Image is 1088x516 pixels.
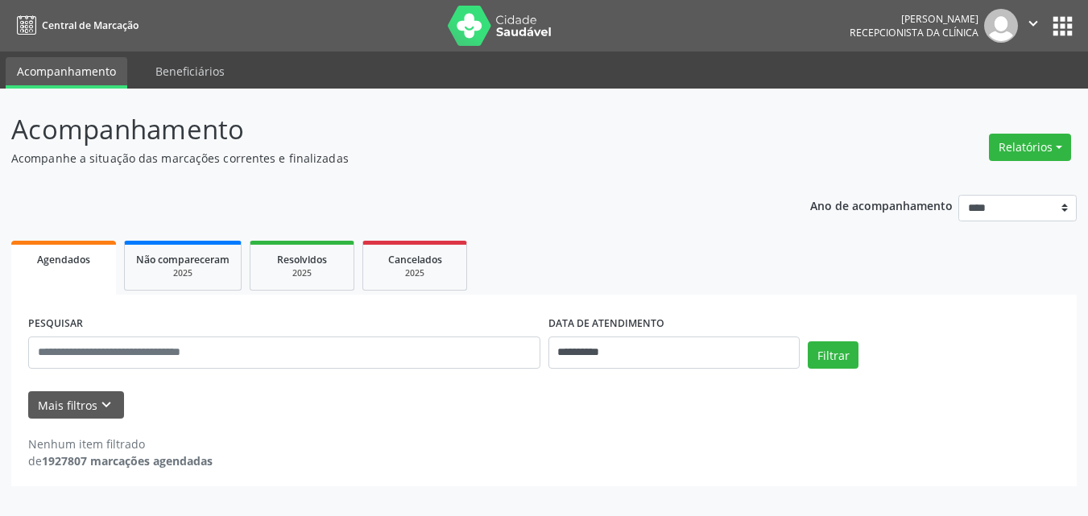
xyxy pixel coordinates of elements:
[1024,14,1042,32] i: 
[850,26,978,39] span: Recepcionista da clínica
[28,452,213,469] div: de
[28,312,83,336] label: PESQUISAR
[388,253,442,266] span: Cancelados
[984,9,1018,43] img: img
[6,57,127,89] a: Acompanhamento
[42,453,213,469] strong: 1927807 marcações agendadas
[28,391,124,419] button: Mais filtroskeyboard_arrow_down
[808,341,858,369] button: Filtrar
[277,253,327,266] span: Resolvidos
[97,396,115,414] i: keyboard_arrow_down
[810,195,953,215] p: Ano de acompanhamento
[136,267,230,279] div: 2025
[11,150,757,167] p: Acompanhe a situação das marcações correntes e finalizadas
[1018,9,1049,43] button: 
[989,134,1071,161] button: Relatórios
[1049,12,1077,40] button: apps
[28,436,213,452] div: Nenhum item filtrado
[136,253,230,266] span: Não compareceram
[42,19,139,32] span: Central de Marcação
[11,12,139,39] a: Central de Marcação
[37,253,90,266] span: Agendados
[262,267,342,279] div: 2025
[548,312,664,336] label: DATA DE ATENDIMENTO
[144,57,236,85] a: Beneficiários
[850,12,978,26] div: [PERSON_NAME]
[11,109,757,150] p: Acompanhamento
[374,267,455,279] div: 2025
